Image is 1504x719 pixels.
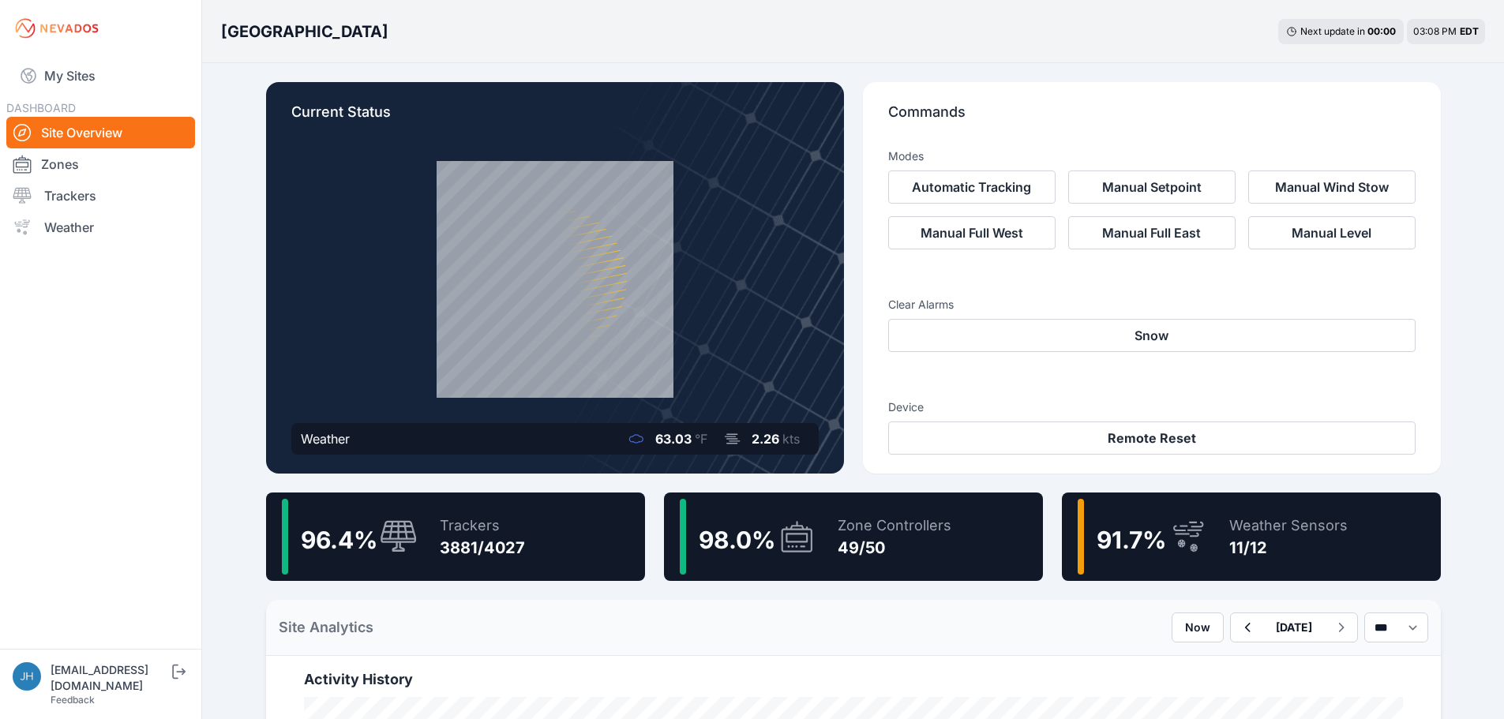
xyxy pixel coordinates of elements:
[888,216,1056,249] button: Manual Full West
[1248,170,1416,204] button: Manual Wind Stow
[752,431,779,447] span: 2.26
[888,170,1056,204] button: Automatic Tracking
[699,526,775,554] span: 98.0 %
[888,421,1416,455] button: Remote Reset
[221,21,388,43] h3: [GEOGRAPHIC_DATA]
[266,492,645,581] a: 96.4%Trackers3881/4027
[6,57,195,95] a: My Sites
[1263,613,1325,642] button: [DATE]
[1172,612,1224,642] button: Now
[13,662,41,691] img: jhaberkorn@invenergy.com
[51,694,95,706] a: Feedback
[279,616,373,638] h2: Site Analytics
[291,101,819,136] p: Current Status
[440,537,525,559] div: 3881/4027
[6,148,195,180] a: Zones
[440,515,525,537] div: Trackers
[6,101,76,114] span: DASHBOARD
[6,212,195,243] a: Weather
[1229,537,1348,559] div: 11/12
[6,117,195,148] a: Site Overview
[51,662,169,694] div: [EMAIL_ADDRESS][DOMAIN_NAME]
[1068,170,1236,204] button: Manual Setpoint
[695,431,707,447] span: °F
[1413,25,1457,37] span: 03:08 PM
[1248,216,1416,249] button: Manual Level
[888,319,1416,352] button: Snow
[888,297,1416,313] h3: Clear Alarms
[13,16,101,41] img: Nevados
[888,148,924,164] h3: Modes
[6,180,195,212] a: Trackers
[301,526,377,554] span: 96.4 %
[1367,25,1396,38] div: 00 : 00
[301,429,350,448] div: Weather
[888,399,1416,415] h3: Device
[782,431,800,447] span: kts
[664,492,1043,581] a: 98.0%Zone Controllers49/50
[655,431,692,447] span: 63.03
[1097,526,1166,554] span: 91.7 %
[1460,25,1479,37] span: EDT
[304,668,1403,691] h2: Activity History
[1068,216,1236,249] button: Manual Full East
[1062,492,1441,581] a: 91.7%Weather Sensors11/12
[888,101,1416,136] p: Commands
[1300,25,1365,37] span: Next update in
[838,515,951,537] div: Zone Controllers
[1229,515,1348,537] div: Weather Sensors
[838,537,951,559] div: 49/50
[221,11,388,52] nav: Breadcrumb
